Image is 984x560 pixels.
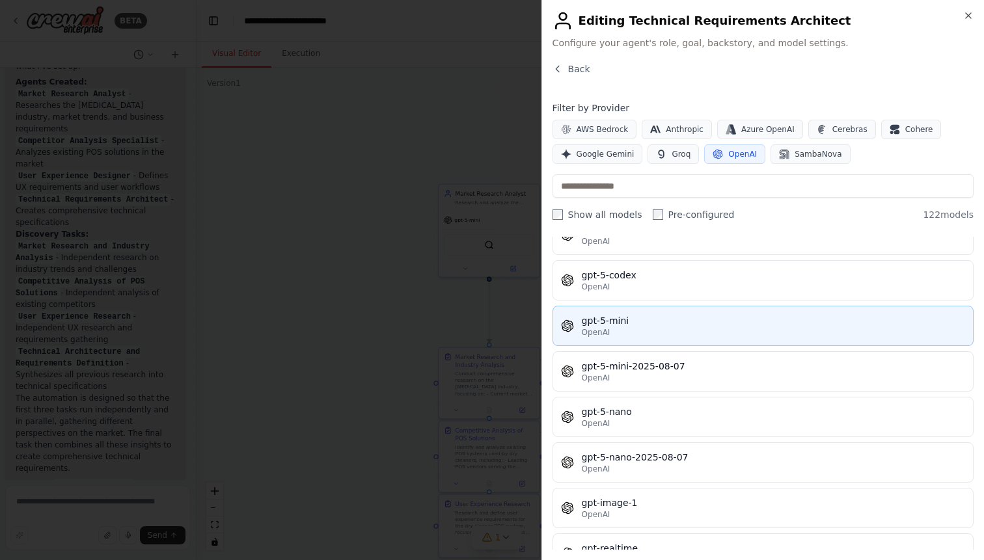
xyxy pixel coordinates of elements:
[653,209,663,220] input: Pre-configured
[582,418,610,429] span: OpenAI
[741,124,795,135] span: Azure OpenAI
[666,124,704,135] span: Anthropic
[553,120,637,139] button: AWS Bedrock
[577,124,629,135] span: AWS Bedrock
[582,360,965,373] div: gpt-5-mini-2025-08-07
[795,149,841,159] span: SambaNova
[553,208,642,221] label: Show all models
[568,62,590,75] span: Back
[642,120,712,139] button: Anthropic
[582,496,965,509] div: gpt-image-1
[582,451,965,464] div: gpt-5-nano-2025-08-07
[771,144,850,164] button: SambaNova
[582,314,965,327] div: gpt-5-mini
[553,442,974,483] button: gpt-5-nano-2025-08-07OpenAI
[553,351,974,392] button: gpt-5-mini-2025-08-07OpenAI
[582,464,610,474] span: OpenAI
[553,144,643,164] button: Google Gemini
[553,260,974,300] button: gpt-5-codexOpenAI
[582,405,965,418] div: gpt-5-nano
[553,397,974,437] button: gpt-5-nanoOpenAI
[553,101,974,114] h4: Filter by Provider
[582,282,610,292] span: OpenAI
[582,542,965,555] div: gpt-realtime
[582,509,610,520] span: OpenAI
[905,124,933,135] span: Cohere
[653,208,735,221] label: Pre-configured
[553,36,974,49] span: Configure your agent's role, goal, backstory, and model settings.
[717,120,803,139] button: Azure OpenAI
[923,208,974,221] span: 122 models
[553,488,974,528] button: gpt-image-1OpenAI
[672,149,690,159] span: Groq
[553,306,974,346] button: gpt-5-miniOpenAI
[577,149,635,159] span: Google Gemini
[808,120,876,139] button: Cerebras
[648,144,699,164] button: Groq
[553,10,974,31] h2: Editing Technical Requirements Architect
[582,327,610,338] span: OpenAI
[832,124,868,135] span: Cerebras
[582,236,610,247] span: OpenAI
[582,269,965,282] div: gpt-5-codex
[553,209,563,220] input: Show all models
[704,144,765,164] button: OpenAI
[881,120,942,139] button: Cohere
[728,149,757,159] span: OpenAI
[553,62,590,75] button: Back
[582,373,610,383] span: OpenAI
